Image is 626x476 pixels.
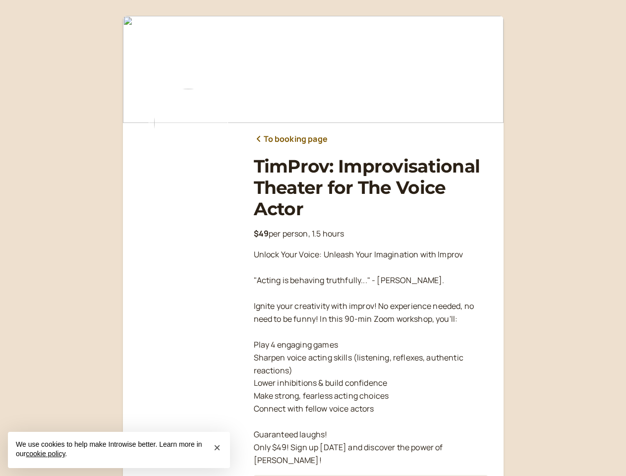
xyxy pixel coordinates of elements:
button: Close this notice [209,440,225,456]
p: Unlock Your Voice: Unleash Your Imagination with Improv "Acting is behaving truthfully..." - [PER... [254,248,488,467]
span: × [214,441,221,454]
div: We use cookies to help make Introwise better. Learn more in our . [8,432,230,468]
h1: TimProv: Improvisational Theater for The Voice Actor [254,156,488,220]
a: cookie policy [26,450,65,458]
p: per person, 1.5 hours [254,228,488,240]
a: To booking page [254,133,328,146]
b: $49 [254,228,269,239]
